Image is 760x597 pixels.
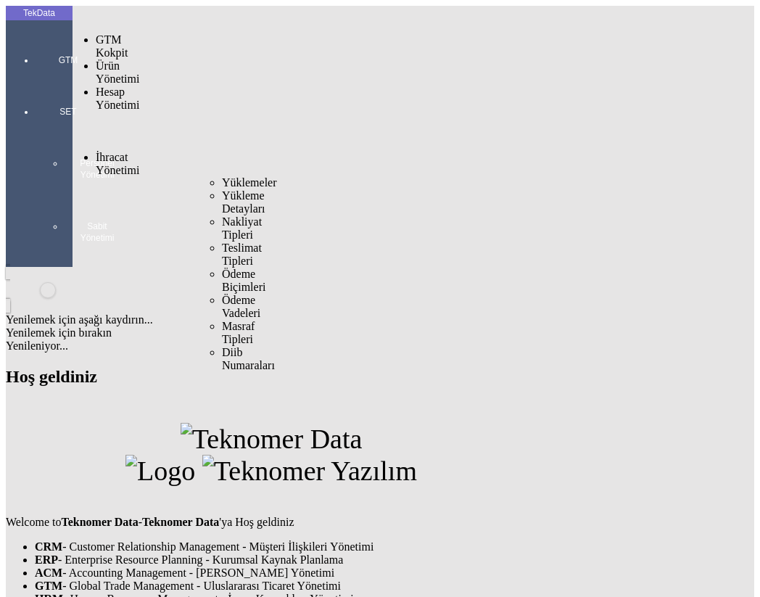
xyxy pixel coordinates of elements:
li: - Global Trade Management - Uluslararası Ticaret Yönetimi [35,580,537,593]
span: Hesap Yönetimi [96,86,139,111]
span: Ürün Yönetimi [96,59,139,85]
strong: ACM [35,567,62,579]
p: Welcome to - 'ya Hoş geldiniz [6,516,537,529]
li: - Accounting Management - [PERSON_NAME] Yönetimi [35,567,537,580]
span: Ödeme Biçimleri [222,268,265,293]
span: Yükleme Detayları [222,189,265,215]
span: GTM Kokpit [96,33,128,59]
span: Masraf Tipleri [222,320,255,345]
img: Teknomer Yazılım [202,455,417,487]
strong: ERP [35,553,58,566]
li: - Enterprise Resource Planning - Kurumsal Kaynak Planlama [35,553,537,567]
span: SET [46,106,90,118]
img: Logo [125,455,195,487]
strong: Teknomer Data [61,516,138,528]
span: Teslimat Tipleri [222,242,262,267]
div: Yenileniyor... [6,339,537,353]
strong: Teknomer Data [142,516,219,528]
span: Diib Numaraları [222,346,275,371]
span: Nakliyat Tipleri [222,215,262,241]
img: Teknomer Data [181,423,363,455]
div: Yenilemek için aşağı kaydırın... [6,313,537,326]
div: Yenilemek için bırakın [6,326,537,339]
li: - Customer Relationship Management - Müşteri İlişkileri Yönetimi [35,540,537,553]
h2: Hoş geldiniz [6,367,537,387]
strong: CRM [35,540,62,553]
strong: GTM [35,580,62,592]
span: Ödeme Vadeleri [222,294,260,319]
span: İhracat Yönetimi [96,151,139,176]
span: Yüklemeler [222,176,277,189]
div: TekData [6,7,73,19]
